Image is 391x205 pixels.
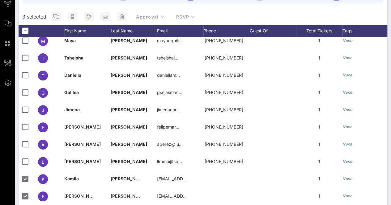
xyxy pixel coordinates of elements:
span: RSVP [176,14,195,19]
span: [PERSON_NAME] [111,38,147,43]
span: +15715284249 [205,141,243,147]
span: [PERSON_NAME] [64,124,101,129]
span: +18053669112 [205,55,243,60]
span: F [42,194,44,199]
span: +15626406178 [205,38,243,43]
p: jimenacor… [157,101,180,118]
div: Total Tickets [296,25,342,37]
i: None [342,90,352,95]
button: Approval [131,11,169,22]
span: Approval [136,14,164,19]
div: 1 [296,153,342,170]
div: 1 [296,118,342,136]
span: +18052082492 [205,107,243,112]
span: +15743157634 [205,72,243,78]
i: None [342,125,352,129]
i: None [342,159,352,164]
div: 1 [296,49,342,67]
span: 3 selected [22,13,46,20]
i: None [342,73,352,77]
span: [PERSON_NAME] [111,141,147,147]
span: [PERSON_NAME] [111,193,147,199]
span: T [42,56,45,61]
div: Last Name [111,25,157,37]
span: [PERSON_NAME] [64,141,101,147]
p: felipemar… [157,118,179,136]
span: [EMAIL_ADDRESS][DOMAIN_NAME] [157,176,232,181]
span: M [41,39,45,44]
div: 1 [296,187,342,205]
span: [PERSON_NAME] [111,55,147,60]
p: llromo@sb… [157,153,182,170]
span: [PERSON_NAME] [111,72,147,78]
i: None [342,142,352,146]
span: Jimena [64,107,80,112]
span: Daniella [64,72,81,78]
div: 1 [296,67,342,84]
div: Phone [203,25,250,37]
span: +14244075816 [205,124,243,129]
span: Galilea [64,90,79,95]
div: Guest Of [250,25,296,37]
div: 1 [296,170,342,187]
span: L [42,159,44,165]
span: [PERSON_NAME] [64,193,101,199]
span: [PERSON_NAME] [111,107,147,112]
span: [PERSON_NAME] [111,90,147,95]
div: First Name [64,25,111,37]
i: None [342,176,352,181]
div: 1 [296,101,342,118]
span: +17038620080 [205,90,243,95]
span: [EMAIL_ADDRESS][DOMAIN_NAME] [157,193,232,199]
p: aperez@lu… [157,136,183,153]
span: A [41,142,45,147]
p: gsejasmac… [157,84,182,101]
span: [PERSON_NAME] [111,176,147,181]
button: RSVP [171,11,200,22]
span: K [42,177,45,182]
div: 1 [296,84,342,101]
span: [PERSON_NAME] [111,124,147,129]
i: None [342,55,352,60]
p: tsheishal… [157,49,178,67]
i: None [342,194,352,198]
span: Tsheisha [64,55,83,60]
span: F [42,125,44,130]
span: [PERSON_NAME] [64,159,101,164]
span: D [41,73,45,78]
div: 1 [296,32,342,49]
p: daniellam… [157,67,180,84]
p: mayaequih… [157,32,183,49]
span: Kamila [64,176,79,181]
span: +12102191905 [205,159,243,164]
span: Maya [64,38,76,43]
div: Email [157,25,203,37]
i: None [342,107,352,112]
span: G [41,90,45,96]
i: None [342,38,352,43]
div: 1 [296,136,342,153]
span: [PERSON_NAME] [111,159,147,164]
span: J [42,108,44,113]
